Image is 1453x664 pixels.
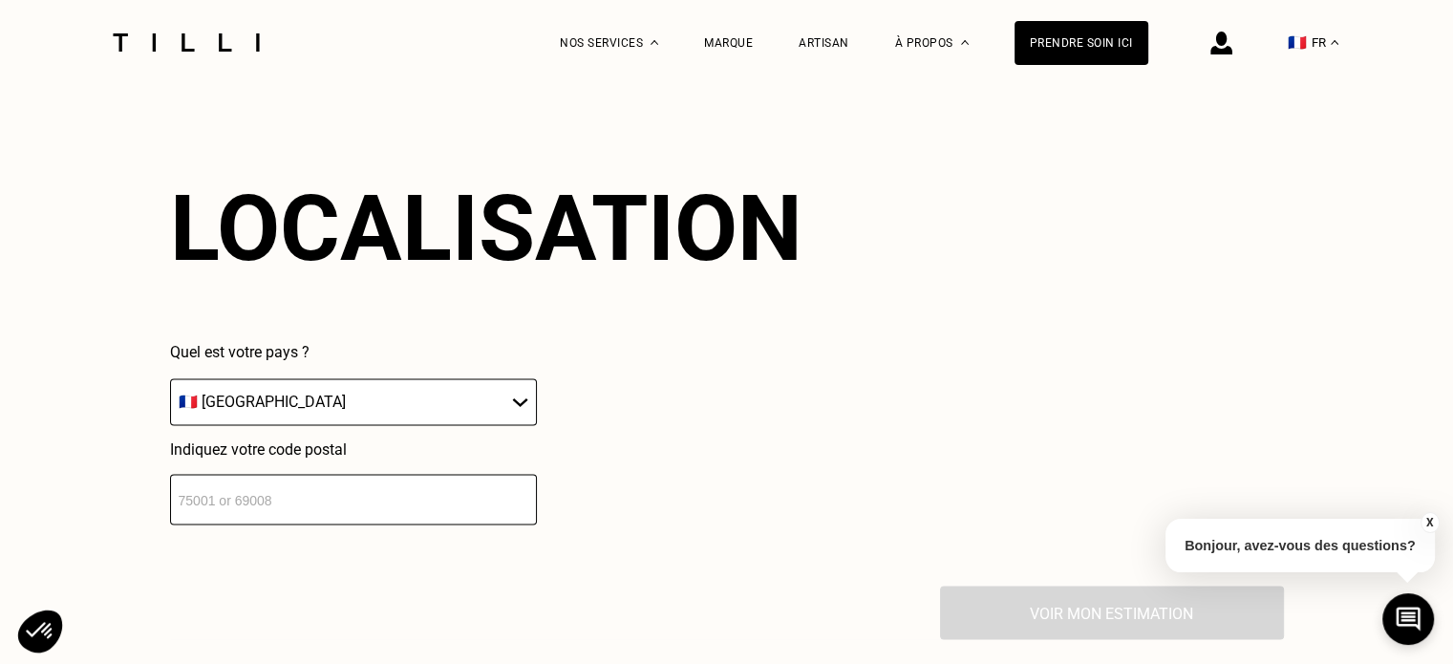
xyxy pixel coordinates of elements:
[1420,512,1439,533] button: X
[1165,519,1435,572] p: Bonjour, avez-vous des questions?
[1331,40,1338,45] img: menu déroulant
[651,40,658,45] img: Menu déroulant
[106,33,267,52] img: Logo du service de couturière Tilli
[170,343,537,361] p: Quel est votre pays ?
[799,36,849,50] a: Artisan
[1288,33,1307,52] span: 🇫🇷
[961,40,969,45] img: Menu déroulant à propos
[704,36,753,50] a: Marque
[170,474,537,525] input: 75001 or 69008
[1210,32,1232,54] img: icône connexion
[1015,21,1148,65] a: Prendre soin ici
[170,440,537,459] p: Indiquez votre code postal
[170,175,802,282] div: Localisation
